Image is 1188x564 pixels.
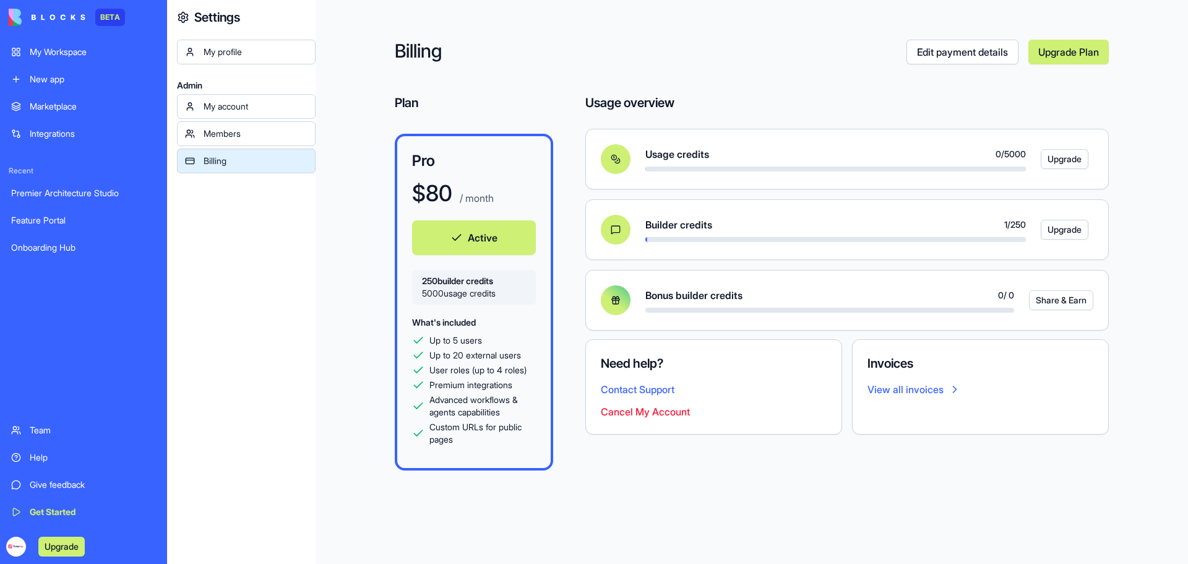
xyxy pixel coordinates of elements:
span: Bonus builder credits [645,288,742,303]
div: New app [30,73,156,85]
h3: Pro [412,151,536,171]
span: Recent [4,166,163,176]
h4: Need help? [601,355,827,372]
a: Marketplace [4,94,163,119]
h4: Invoices [867,355,1093,372]
button: Upgrade [1041,149,1088,169]
div: Premier Architecture Studio [11,187,156,199]
span: User roles (up to 4 roles) [429,364,527,376]
span: 5000 usage credits [422,287,526,300]
p: / month [457,191,494,206]
button: Contact Support [601,382,674,397]
div: Feature Portal [11,214,156,227]
button: Cancel My Account [601,404,690,419]
div: Members [204,128,308,140]
a: Get Started [4,500,163,524]
span: Advanced workflows & agents capabilities [429,394,536,419]
a: Feature Portal [4,208,163,233]
a: New app [4,67,163,92]
span: 1 / 250 [1004,219,1026,231]
a: Upgrade Plan [1028,40,1109,64]
a: Upgrade [38,540,85,552]
span: Builder credits [645,217,712,232]
a: Onboarding Hub [4,235,163,260]
img: Tinkatop_fycgeq.png [6,537,26,557]
span: Up to 20 external users [429,349,521,362]
a: Help [4,445,163,470]
div: My account [204,100,308,113]
span: What's included [412,317,476,328]
div: Team [30,424,156,436]
span: Admin [177,79,316,92]
div: Get Started [30,506,156,518]
div: My Workspace [30,46,156,58]
a: My account [177,94,316,119]
a: Pro$80 / monthActive250builder credits5000usage creditsWhat's includedUp to 5 usersUp to 20 exter... [395,134,553,471]
a: Members [177,121,316,146]
a: Integrations [4,121,163,146]
h4: Plan [395,94,553,111]
span: Up to 5 users [429,334,482,347]
a: Team [4,418,163,443]
span: 250 builder credits [422,275,526,287]
div: Help [30,451,156,464]
div: My profile [204,46,308,58]
a: Upgrade [1041,220,1078,240]
a: View all invoices [867,382,1093,397]
h4: Usage overview [585,94,674,111]
div: Marketplace [30,100,156,113]
div: Give feedback [30,479,156,491]
h4: Settings [194,9,240,26]
a: Upgrade [1041,149,1078,169]
h1: $ 80 [412,181,452,206]
span: Premium integrations [429,379,512,391]
a: Billing [177,149,316,173]
div: Billing [204,155,308,167]
button: Upgrade [1041,220,1088,240]
button: Upgrade [38,537,85,557]
a: Edit payment details [906,40,1018,64]
img: logo [9,9,85,26]
a: Premier Architecture Studio [4,181,163,206]
h2: Billing [395,40,906,64]
span: Custom URLs for public pages [429,421,536,446]
a: My profile [177,40,316,64]
div: Integrations [30,128,156,140]
a: Give feedback [4,472,163,497]
span: Usage credits [645,147,709,162]
button: Active [412,220,536,255]
span: 0 / 5000 [996,148,1026,160]
a: BETA [9,9,125,26]
button: Share & Earn [1029,290,1093,310]
span: 0 / 0 [998,289,1014,302]
div: BETA [95,9,125,26]
a: My Workspace [4,40,163,64]
div: Onboarding Hub [11,241,156,254]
